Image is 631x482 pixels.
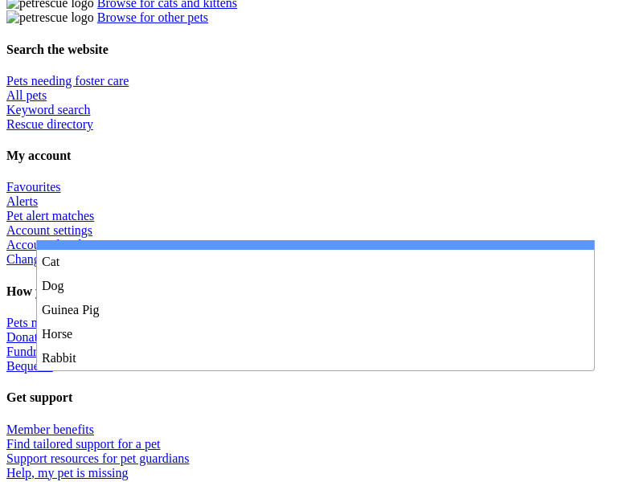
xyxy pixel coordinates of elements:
[37,250,594,274] li: Cat
[6,466,129,480] a: Help, my pet is missing
[6,390,625,405] h4: Get support
[6,238,87,251] a: Account details
[6,149,625,163] h4: My account
[6,194,38,208] a: Alerts
[6,10,94,25] img: petrescue logo
[6,117,93,131] a: Rescue directory
[6,423,94,436] a: Member benefits
[37,274,594,298] li: Dog
[6,180,61,194] a: Favourites
[37,322,594,346] li: Horse
[6,330,43,344] a: Donate
[37,298,594,322] li: Guinea Pig
[6,209,94,223] a: Pet alert matches
[6,316,129,329] a: Pets needing foster care
[6,359,53,373] a: Bequests
[6,74,129,88] a: Pets needing foster care
[6,437,161,451] a: Find tailored support for a pet
[37,346,594,370] li: Rabbit
[6,451,190,465] a: Support resources for pet guardians
[6,252,97,266] a: Change password
[97,10,208,24] a: Browse for other pets
[6,43,625,57] h4: Search the website
[6,103,90,116] a: Keyword search
[6,223,92,237] a: Account settings
[6,88,47,102] a: All pets
[6,345,57,358] a: Fundraise
[6,284,625,299] h4: How you can help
